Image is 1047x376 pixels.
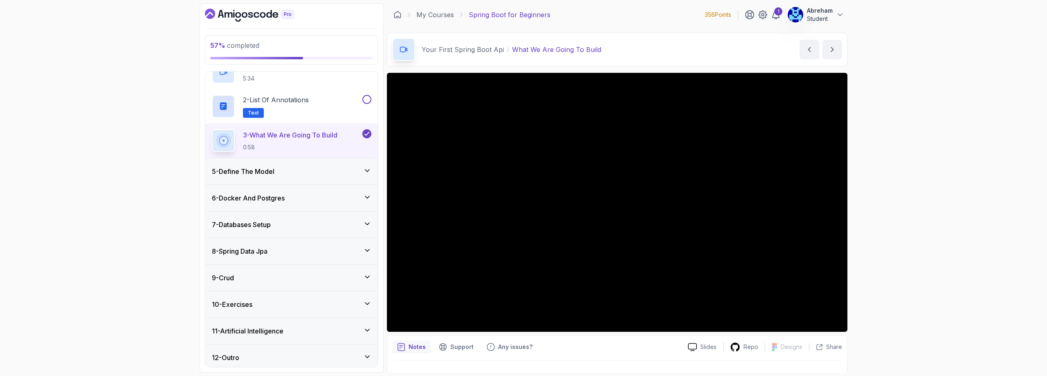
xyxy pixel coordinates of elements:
span: completed [210,41,259,50]
p: Support [450,343,474,351]
p: Abreham [807,7,833,15]
button: next content [822,40,842,59]
img: user profile image [788,7,803,23]
button: 8-Spring Data Jpa [205,238,378,264]
button: 5:34 [212,61,371,83]
h3: 6 - Docker And Postgres [212,193,285,203]
p: 3 - What We Are Going To Build [243,130,337,140]
h3: 9 - Crud [212,273,234,283]
h3: 11 - Artificial Intelligence [212,326,283,336]
button: 11-Artificial Intelligence [205,318,378,344]
p: What We Are Going To Build [512,45,601,54]
a: Dashboard [205,9,313,22]
button: 9-Crud [205,265,378,291]
button: 2-List of AnnotationsText [212,95,371,118]
h3: 8 - Spring Data Jpa [212,246,267,256]
a: 1 [771,10,781,20]
p: Notes [409,343,426,351]
button: Share [809,343,842,351]
p: Slides [700,343,717,351]
button: 6-Docker And Postgres [205,185,378,211]
p: Your First Spring Boot Api [422,45,504,54]
button: Support button [434,340,479,353]
button: 7-Databases Setup [205,212,378,238]
p: Repo [744,343,758,351]
button: Feedback button [482,340,537,353]
a: Dashboard [393,11,402,19]
p: 5:34 [243,74,292,83]
span: 57 % [210,41,225,50]
a: Repo [723,342,765,352]
h3: 12 - Outro [212,353,239,362]
iframe: To enrich screen reader interactions, please activate Accessibility in Grammarly extension settings [387,73,847,332]
a: Slides [681,343,723,351]
button: notes button [392,340,431,353]
p: Designs [781,343,802,351]
button: user profile imageAbrehamStudent [787,7,844,23]
p: Student [807,15,833,23]
div: 1 [774,7,782,16]
button: 3-What We Are Going To Build0:58 [212,129,371,152]
span: Text [248,110,259,116]
h3: 5 - Define The Model [212,167,274,176]
p: 356 Points [705,11,731,19]
h3: 10 - Exercises [212,299,252,309]
p: 0:58 [243,143,337,151]
button: 10-Exercises [205,291,378,317]
button: 12-Outro [205,344,378,371]
button: previous content [800,40,819,59]
p: 2 - List of Annotations [243,95,309,105]
p: Any issues? [498,343,532,351]
button: 5-Define The Model [205,158,378,185]
p: Spring Boot for Beginners [469,10,550,20]
h3: 7 - Databases Setup [212,220,271,230]
a: My Courses [416,10,454,20]
p: Share [826,343,842,351]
